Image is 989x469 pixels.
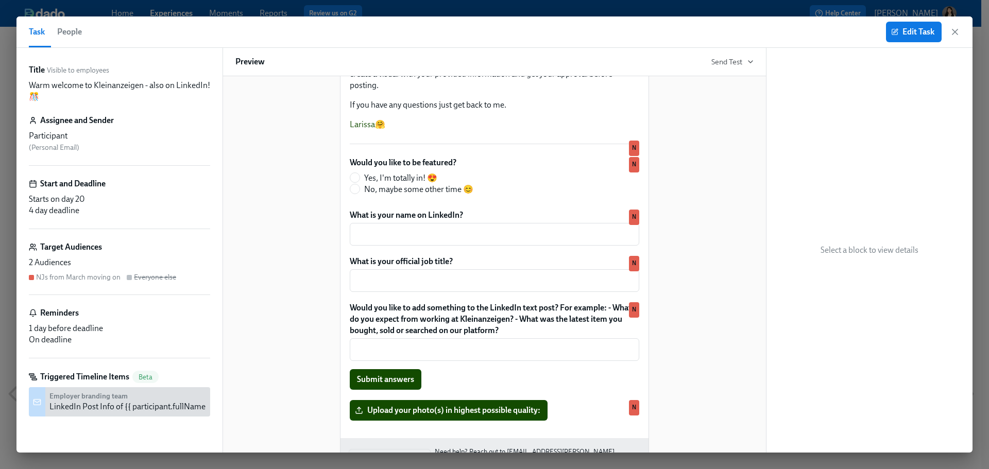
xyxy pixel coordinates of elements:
[47,65,109,75] span: Visible to employees
[629,256,639,271] div: Used by NJs from March moving on audience
[49,392,128,401] strong: Employer branding team
[349,301,640,391] div: Would you like to add something to the LinkedIn text post? For example: - What do you expect from...
[349,140,640,148] div: N
[629,210,639,225] div: Used by NJs from March moving on audience
[29,257,210,268] div: 2 Audiences
[36,272,121,282] div: NJs from March moving on
[40,178,106,189] h6: Start and Deadline
[349,156,640,200] div: Would you like to be featured?Yes, I'm totally in! 😍No, maybe some other time 😊N
[132,373,159,381] span: Beta
[29,387,210,416] div: Employer branding teamLinkedIn Post Info of {{ participant.fullName }}
[349,399,640,422] div: Upload your photo(s) in highest possible quality:N
[40,241,102,253] h6: Target Audiences
[40,115,114,126] h6: Assignee and Sender
[40,307,79,319] h6: Reminders
[29,323,210,334] div: 1 day before deadline
[29,334,210,345] div: On deadline
[893,27,934,37] span: Edit Task
[29,80,210,102] p: Warm welcome to Kleinanzeigen - also on LinkedIn! 🎊
[886,22,942,42] button: Edit Task
[49,401,213,412] div: LinkedIn Post Info of {{ participant.fullName }}
[349,209,640,247] div: What is your name on LinkedIn?N
[629,302,639,318] div: Used by NJs from March moving on audience
[629,157,639,172] div: Used by NJs from March moving on audience
[235,56,265,67] h6: Preview
[766,48,973,453] div: Select a block to view details
[349,449,431,466] button: View your personal page
[349,255,640,293] div: What is your official job title?N
[29,205,79,215] span: 4 day deadline
[711,57,754,67] button: Send Test
[29,130,210,142] div: Participant
[40,371,129,383] h6: Triggered Timeline Items
[435,446,640,469] a: Need help? Reach out to [EMAIL_ADDRESS][PERSON_NAME][DOMAIN_NAME]
[57,25,82,39] span: People
[134,272,176,282] div: Everyone else
[629,141,639,156] div: Used by NJs from March moving on audience
[29,194,210,205] div: Starts on day 20
[29,143,79,152] span: ( Personal Email )
[29,64,45,76] label: Title
[29,25,45,39] span: Task
[629,400,639,415] div: Used by NJs from March moving on audience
